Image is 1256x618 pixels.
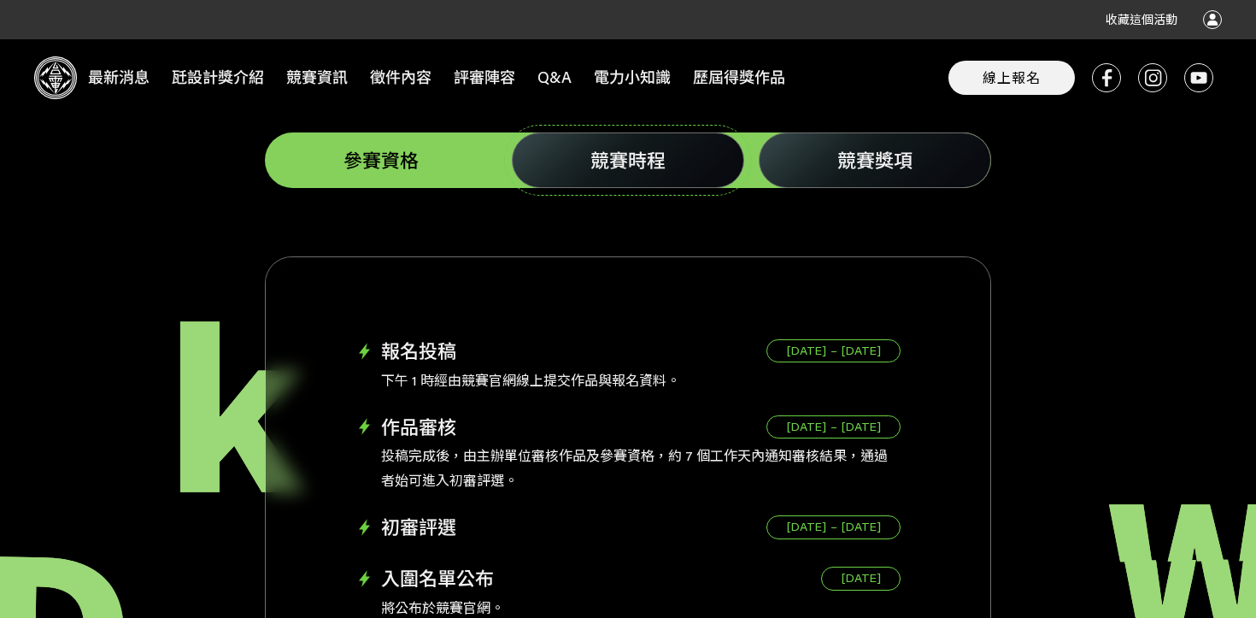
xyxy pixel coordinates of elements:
[830,340,837,362] span: –
[590,148,666,173] span: 競賽時程
[355,510,628,544] span: 初審評選
[842,416,881,438] span: [DATE]
[684,63,795,91] span: 歷屆得獎作品
[34,56,77,99] img: Logo
[343,148,419,173] span: 參賽資格
[355,410,628,444] span: 作品審核
[77,39,161,115] a: 最新消息
[830,516,837,538] span: –
[444,63,525,91] span: 評審陣容
[355,444,901,493] p: 投稿完成後，由主辦單位審核作品及參賽資格，約 7 個工作天內通知審核結果，通過者始可進入初審評選。
[361,63,441,91] span: 徵件內容
[443,39,526,115] a: 評審陣容
[583,39,682,115] a: 電力小知識
[359,39,443,115] a: 徵件內容
[381,598,504,616] span: 將公布於競賽官網。
[277,63,357,91] span: 競賽資訊
[787,416,826,438] span: [DATE]
[162,63,273,91] span: 瓩設計獎介紹
[682,39,796,115] a: 歷屆得獎作品
[983,68,1041,86] span: 線上報名
[842,516,881,538] span: [DATE]
[79,63,159,91] span: 最新消息
[787,340,826,362] span: [DATE]
[837,148,913,173] span: 競賽獎項
[161,39,275,115] a: 瓩設計獎介紹
[1106,13,1177,26] span: 收藏這個活動
[842,340,881,362] span: [DATE]
[528,63,581,91] span: Q&A
[948,61,1075,95] button: 線上報名
[830,416,837,438] span: –
[787,516,826,538] span: [DATE]
[355,368,901,393] p: 下午 1 時經由競賽官網線上提交作品與報名資料。
[842,568,881,589] span: [DATE]
[275,39,359,115] a: 競賽資訊
[584,63,680,91] span: 電力小知識
[355,562,628,596] span: 入圍名單公布
[355,334,628,368] span: 報名投稿
[526,39,583,115] a: Q&A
